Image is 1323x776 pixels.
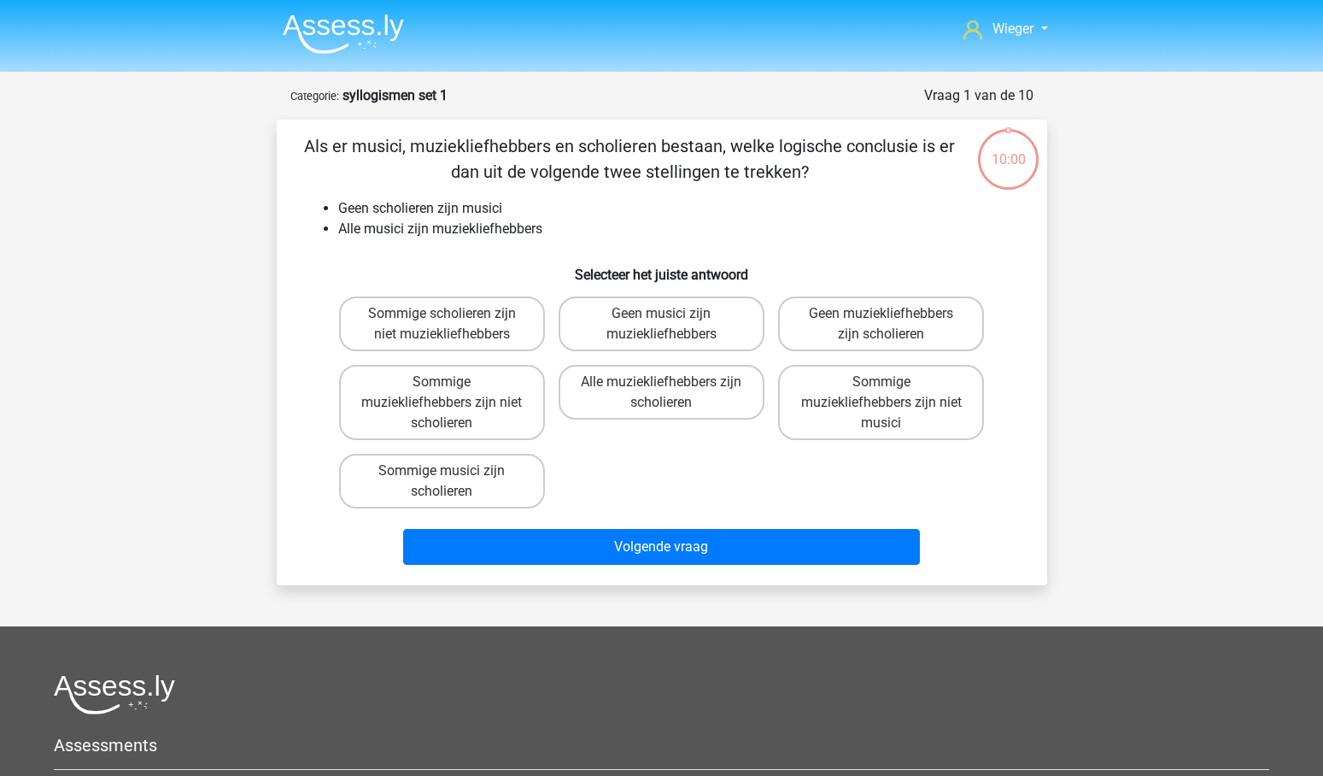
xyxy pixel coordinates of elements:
[559,297,764,351] label: Geen musici zijn muziekliefhebbers
[339,454,545,509] label: Sommige musici zijn scholieren
[976,127,1040,170] div: 10:00
[778,365,984,440] label: Sommige muziekliefhebbers zijn niet musici
[54,674,175,714] img: Assessly logo
[339,365,545,440] label: Sommige muziekliefhebbers zijn niet scholieren
[342,87,448,103] strong: syllogismen set 1
[559,365,764,420] label: Alle muziekliefhebbers zijn scholieren
[54,735,1269,755] h5: Assessments
[290,90,339,103] small: Categorie:
[338,198,1020,219] li: Geen scholieren zijn musici
[778,297,984,351] label: Geen muziekliefhebbers zijn scholieren
[304,253,1020,283] h6: Selecteer het juiste antwoord
[957,19,1054,39] a: Wieger
[339,297,545,351] label: Sommige scholieren zijn niet muziekliefhebbers
[283,14,404,54] img: Assessly
[304,133,956,185] p: Als er musici, muziekliefhebbers en scholieren bestaan, welke logische conclusie is er dan uit de...
[992,21,1033,37] span: Wieger
[403,529,920,565] button: Volgende vraag
[338,219,1020,239] li: Alle musici zijn muziekliefhebbers
[924,85,1033,106] div: Vraag 1 van de 10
